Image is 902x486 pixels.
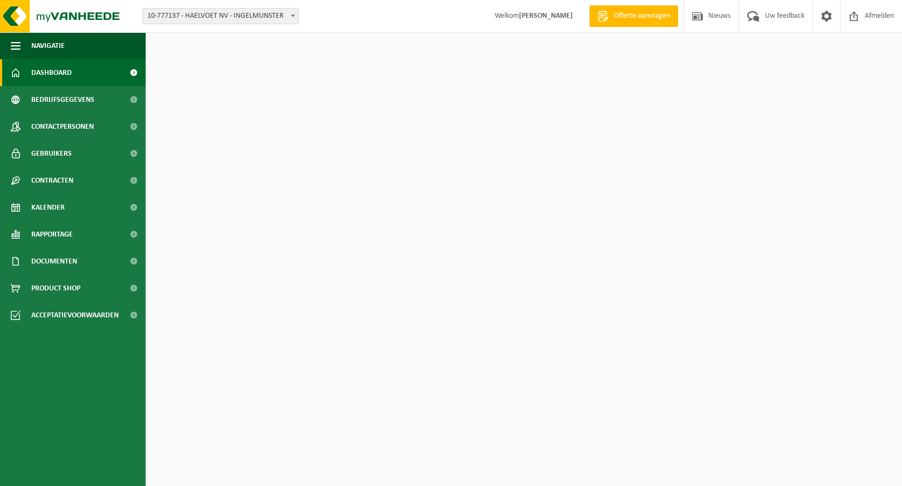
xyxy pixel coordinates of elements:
[31,140,72,167] span: Gebruikers
[31,86,94,113] span: Bedrijfsgegevens
[31,113,94,140] span: Contactpersonen
[31,302,119,329] span: Acceptatievoorwaarden
[143,9,298,24] span: 10-777137 - HAELVOET NV - INGELMUNSTER
[31,194,65,221] span: Kalender
[31,167,73,194] span: Contracten
[31,248,77,275] span: Documenten
[31,221,73,248] span: Rapportage
[519,12,573,20] strong: [PERSON_NAME]
[142,8,299,24] span: 10-777137 - HAELVOET NV - INGELMUNSTER
[589,5,678,27] a: Offerte aanvragen
[31,32,65,59] span: Navigatie
[31,59,72,86] span: Dashboard
[31,275,80,302] span: Product Shop
[611,11,673,22] span: Offerte aanvragen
